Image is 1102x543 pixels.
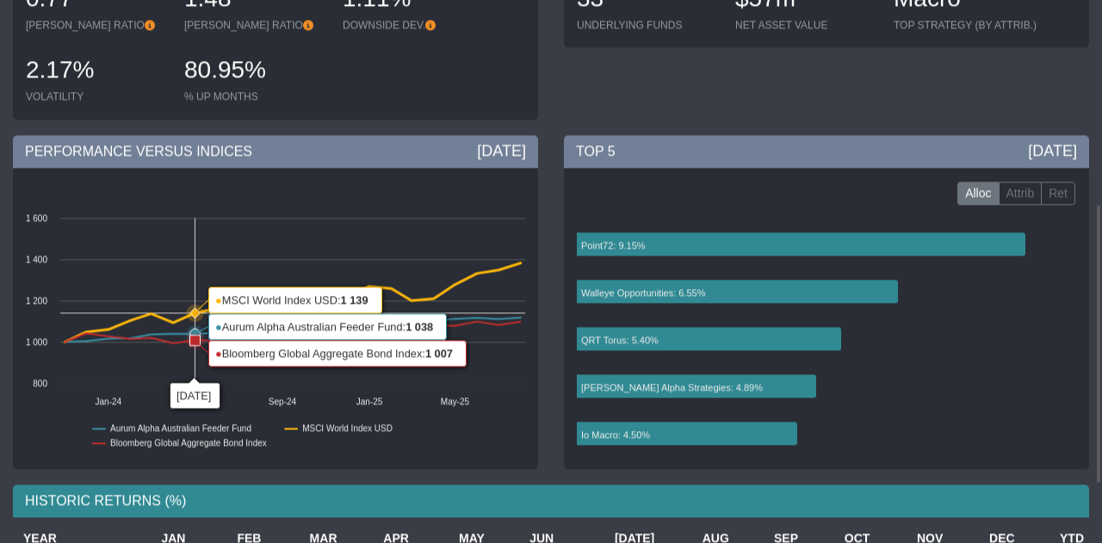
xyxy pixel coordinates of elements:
[26,90,167,104] div: VOLATILITY
[26,213,47,223] text: 1 600
[441,397,470,406] text: May-25
[564,135,1089,168] div: TOP 5
[13,135,538,168] div: PERFORMANCE VERSUS INDICES
[215,347,453,360] text: Bloomberg Global Aggregate Bond Index:
[184,18,325,32] div: [PERSON_NAME] RATIO
[1041,182,1075,206] label: Ret
[13,484,1089,517] div: HISTORIC RETURNS (%)
[477,141,526,162] div: [DATE]
[33,379,47,388] text: 800
[356,397,383,406] text: Jan-25
[215,293,368,306] text: MSCI World Index USD:
[269,397,297,406] text: Sep-24
[184,54,325,90] div: 80.95%
[184,90,325,104] div: % UP MONTHS
[581,335,659,345] text: QRT Torus: 5.40%
[26,296,47,305] text: 1 200
[581,240,646,250] text: Point72: 9.15%
[343,18,484,32] div: DOWNSIDE DEV.
[302,423,393,433] text: MSCI World Index USD
[26,255,47,264] text: 1 400
[999,182,1043,206] label: Attrib
[26,18,167,32] div: [PERSON_NAME] RATIO
[26,54,167,90] div: 2.17%
[577,18,718,32] div: UNDERLYING FUNDS
[215,347,222,360] tspan: ●
[425,347,453,360] tspan: 1 007
[96,397,122,406] text: Jan-24
[110,423,251,433] text: Aurum Alpha Australian Feeder Fund
[894,18,1037,32] div: TOP STRATEGY (BY ATTRIB.)
[957,182,999,206] label: Alloc
[1028,141,1077,162] div: [DATE]
[176,389,211,402] text: [DATE]
[215,320,433,333] text: Aurum Alpha Australian Feeder Fund:
[215,293,222,306] tspan: ●
[340,293,368,306] tspan: 1 139
[581,429,650,440] text: Io Macro: 4.50%
[406,320,433,333] tspan: 1 038
[26,337,47,347] text: 1 000
[215,320,222,333] tspan: ●
[581,382,763,392] text: [PERSON_NAME] Alpha Strategies: 4.89%
[735,18,876,32] div: NET ASSET VALUE
[581,287,706,298] text: Walleye Opportunities: 6.55%
[110,438,267,447] text: Bloomberg Global Aggregate Bond Index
